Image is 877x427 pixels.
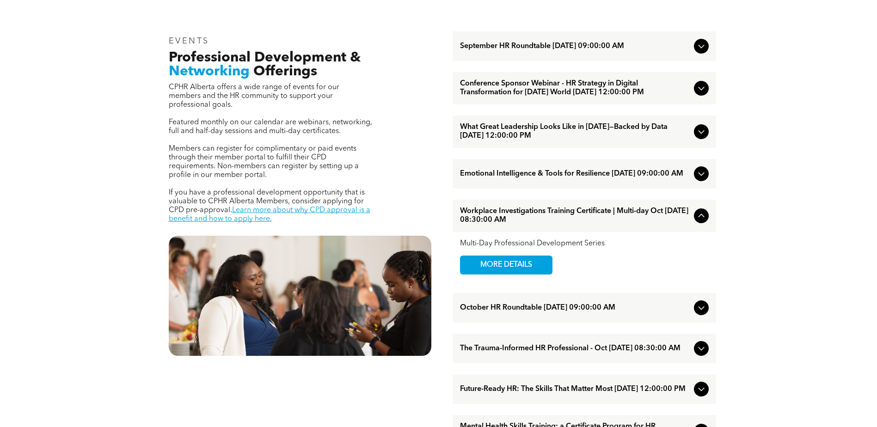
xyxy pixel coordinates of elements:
[169,189,365,214] span: If you have a professional development opportunity that is valuable to CPHR Alberta Members, cons...
[169,207,370,223] a: Learn more about why CPD approval is a benefit and how to apply here.
[470,256,543,274] span: MORE DETAILS
[460,207,690,225] span: Workplace Investigations Training Certificate | Multi-day Oct [DATE] 08:30:00 AM
[169,65,250,79] span: Networking
[169,119,372,135] span: Featured monthly on our calendar are webinars, networking, full and half-day sessions and multi-d...
[460,239,709,248] div: Multi-Day Professional Development Series
[460,79,690,97] span: Conference Sponsor Webinar - HR Strategy in Digital Transformation for [DATE] World [DATE] 12:00:...
[169,145,359,179] span: Members can register for complimentary or paid events through their member portal to fulfill thei...
[169,84,339,109] span: CPHR Alberta offers a wide range of events for our members and the HR community to support your p...
[460,256,552,274] a: MORE DETAILS
[460,123,690,140] span: What Great Leadership Looks Like in [DATE]—Backed by Data [DATE] 12:00:00 PM
[253,65,317,79] span: Offerings
[460,170,690,178] span: Emotional Intelligence & Tools for Resilience [DATE] 09:00:00 AM
[460,385,690,394] span: Future-Ready HR: The Skills That Matter Most [DATE] 12:00:00 PM
[460,42,690,51] span: September HR Roundtable [DATE] 09:00:00 AM
[169,51,361,65] span: Professional Development &
[169,37,210,45] span: EVENTS
[460,304,690,312] span: October HR Roundtable [DATE] 09:00:00 AM
[460,344,690,353] span: The Trauma-Informed HR Professional - Oct [DATE] 08:30:00 AM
